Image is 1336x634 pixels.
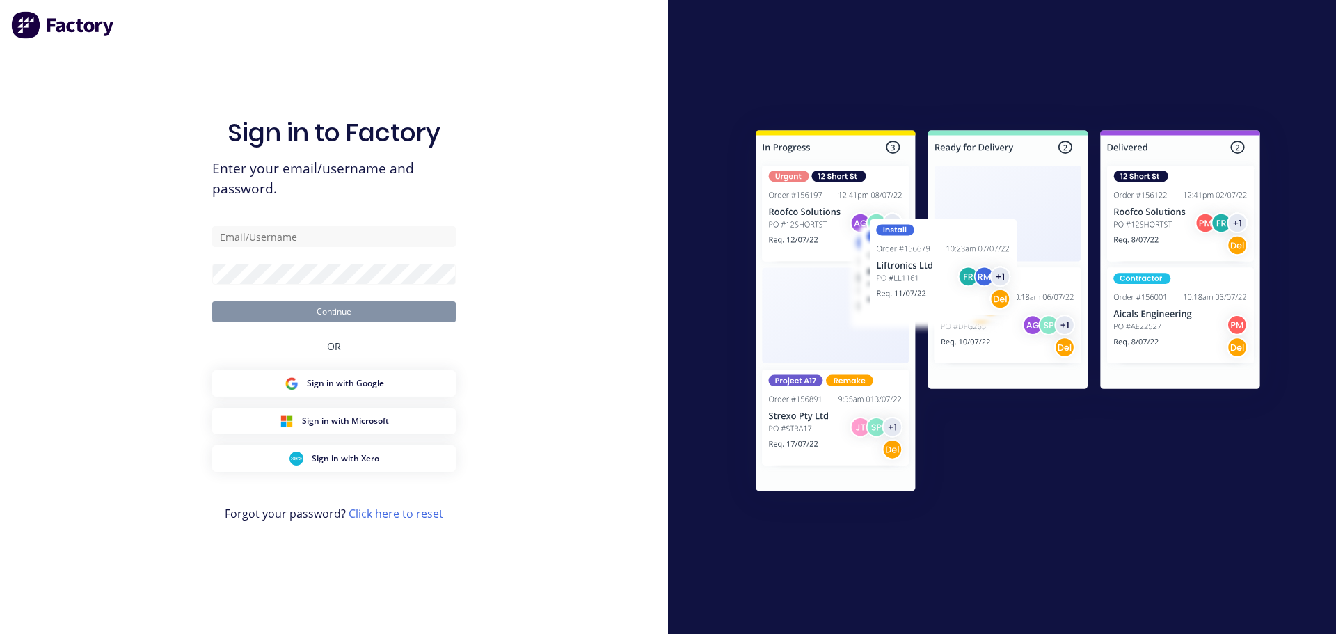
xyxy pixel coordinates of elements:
[212,445,456,472] button: Xero Sign inSign in with Xero
[228,118,440,148] h1: Sign in to Factory
[725,102,1291,524] img: Sign in
[312,452,379,465] span: Sign in with Xero
[285,377,299,390] img: Google Sign in
[212,159,456,199] span: Enter your email/username and password.
[212,301,456,322] button: Continue
[212,408,456,434] button: Microsoft Sign inSign in with Microsoft
[307,377,384,390] span: Sign in with Google
[289,452,303,466] img: Xero Sign in
[302,415,389,427] span: Sign in with Microsoft
[11,11,116,39] img: Factory
[349,506,443,521] a: Click here to reset
[225,505,443,522] span: Forgot your password?
[212,370,456,397] button: Google Sign inSign in with Google
[280,414,294,428] img: Microsoft Sign in
[212,226,456,247] input: Email/Username
[327,322,341,370] div: OR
